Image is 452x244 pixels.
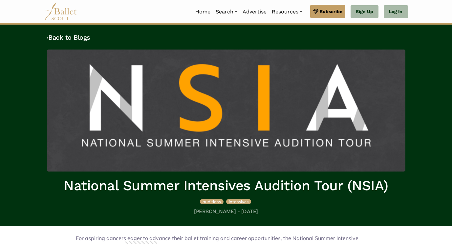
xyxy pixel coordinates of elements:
img: gem.svg [313,8,318,15]
a: intensives [226,198,251,205]
span: intensives [229,199,248,204]
h5: [PERSON_NAME] - [DATE] [47,208,405,215]
img: header_image.img [47,50,405,172]
h1: National Summer Intensives Audition Tour (NSIA) [47,177,405,195]
span: Subscribe [320,8,342,15]
a: ‹Back to Blogs [47,33,90,41]
code: ‹ [47,33,49,41]
a: Home [193,5,213,19]
span: auditions [203,199,221,204]
a: Log In [384,5,408,18]
a: Search [213,5,240,19]
a: Resources [269,5,305,19]
a: Advertise [240,5,269,19]
a: Sign Up [351,5,378,18]
a: Subscribe [310,5,345,18]
a: auditions [200,198,225,205]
